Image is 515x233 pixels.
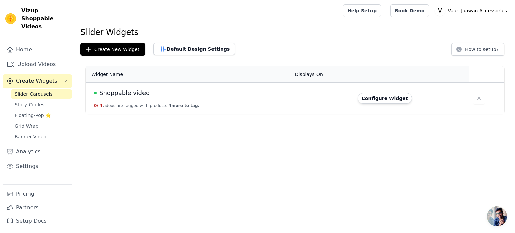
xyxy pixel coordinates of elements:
span: 0 / [94,103,98,108]
button: Configure Widget [358,93,412,104]
span: Create Widgets [16,77,57,85]
th: Widget Name [86,66,291,83]
th: Displays On [291,66,354,83]
button: V Vaari Jaawan Accessories [435,5,510,17]
span: Vizup Shoppable Videos [21,7,69,31]
a: Upload Videos [3,58,72,71]
a: Book Demo [390,4,429,17]
span: Floating-Pop ⭐ [15,112,51,119]
a: Slider Carousels [11,89,72,99]
span: Slider Carousels [15,91,53,97]
a: Grid Wrap [11,121,72,131]
a: Analytics [3,145,72,158]
a: Setup Docs [3,214,72,228]
button: 0/ 4videos are tagged with products.4more to tag. [94,103,199,108]
a: Home [3,43,72,56]
a: Help Setup [343,4,381,17]
span: 4 [100,103,102,108]
button: Default Design Settings [153,43,235,55]
span: Grid Wrap [15,123,38,129]
span: Story Circles [15,101,44,108]
span: Live Published [94,92,97,94]
img: Vizup [5,13,16,24]
span: 4 more to tag. [169,103,199,108]
div: Open chat [487,206,507,226]
button: Create New Widget [80,43,145,56]
button: Create Widgets [3,74,72,88]
button: How to setup? [451,43,504,56]
p: Vaari Jaawan Accessories [445,5,510,17]
text: V [438,7,442,14]
a: Story Circles [11,100,72,109]
button: Delete widget [473,92,485,104]
a: Settings [3,160,72,173]
a: Floating-Pop ⭐ [11,111,72,120]
h1: Slider Widgets [80,27,510,38]
span: Banner Video [15,133,46,140]
a: How to setup? [451,48,504,54]
a: Banner Video [11,132,72,141]
span: Shoppable video [99,88,150,98]
a: Pricing [3,187,72,201]
a: Partners [3,201,72,214]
